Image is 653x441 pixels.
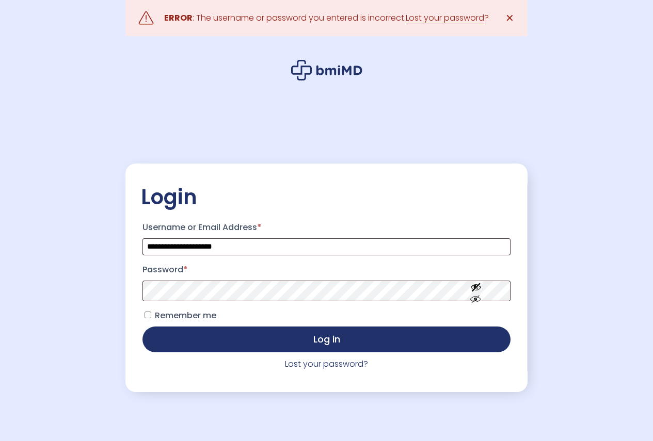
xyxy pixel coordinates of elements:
[505,11,514,25] span: ✕
[145,312,151,318] input: Remember me
[142,219,511,236] label: Username or Email Address
[142,326,511,352] button: Log in
[141,184,512,210] h2: Login
[285,358,368,370] a: Lost your password?
[499,8,520,28] a: ✕
[164,12,193,24] strong: ERROR
[164,11,489,25] div: : The username or password you entered is incorrect. ?
[155,309,216,321] span: Remember me
[142,262,511,278] label: Password
[406,12,484,24] a: Lost your password
[447,273,505,308] button: Show password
